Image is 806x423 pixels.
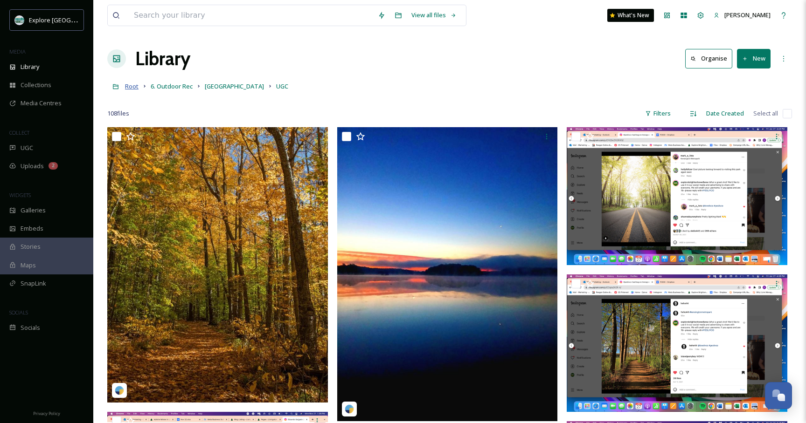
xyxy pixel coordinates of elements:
a: Privacy Policy [33,407,60,418]
button: New [737,49,771,68]
img: 67e7af72-b6c8-455a-acf8-98e6fe1b68aa.avif [15,15,24,25]
input: Search your library [129,5,373,26]
span: Galleries [21,206,46,215]
a: Library [135,45,190,73]
a: Root [125,81,139,92]
span: 108 file s [107,109,129,118]
img: @mark_o_foto.png [567,127,787,265]
span: Uploads [21,162,44,171]
div: Filters [640,104,675,123]
a: What's New [607,9,654,22]
span: Library [21,62,39,71]
span: Root [125,82,139,90]
span: [GEOGRAPHIC_DATA] [205,82,264,90]
img: @heho44.png [567,274,787,412]
a: UGC [276,81,288,92]
img: snapsea-logo.png [115,386,124,395]
div: Date Created [702,104,749,123]
span: SOCIALS [9,309,28,316]
span: 6. Outdoor Rec [151,82,193,90]
span: WIDGETS [9,191,31,198]
a: [GEOGRAPHIC_DATA] [205,81,264,92]
span: MEDIA [9,48,26,55]
span: UGC [276,82,288,90]
img: snapsea-logo.png [345,404,354,414]
a: Organise [685,49,737,68]
span: Maps [21,261,36,270]
button: Open Chat [765,382,792,409]
span: Explore [GEOGRAPHIC_DATA][PERSON_NAME] [29,15,157,24]
button: Organise [685,49,732,68]
span: SnapLink [21,279,46,288]
span: Socials [21,323,40,332]
img: bkphtgrphy-5290603.jpg [107,127,328,403]
span: Collections [21,81,51,89]
img: detroitbassboyfishing-18030340994430189.jpeg [337,127,558,421]
span: Stories [21,242,41,251]
a: 6. Outdoor Rec [151,81,193,92]
span: Embeds [21,224,43,233]
a: View all files [407,6,461,24]
span: Media Centres [21,99,62,108]
span: Select all [753,109,778,118]
span: UGC [21,143,33,152]
span: [PERSON_NAME] [724,11,771,19]
div: 2 [49,162,58,170]
span: COLLECT [9,129,29,136]
a: [PERSON_NAME] [709,6,775,24]
span: Privacy Policy [33,410,60,416]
